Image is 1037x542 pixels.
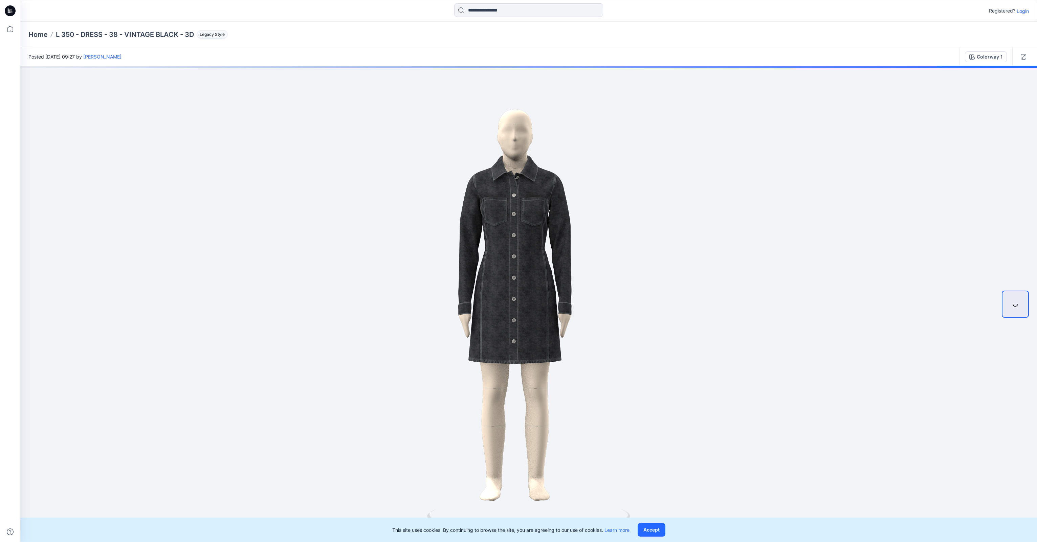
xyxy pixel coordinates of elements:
[1017,7,1029,15] p: Login
[194,30,228,39] button: Legacy Style
[989,7,1015,15] p: Registered?
[965,51,1007,62] button: Colorway 1
[977,53,1002,61] div: Colorway 1
[83,54,122,60] a: [PERSON_NAME]
[28,30,48,39] a: Home
[56,30,194,39] p: L 350 - DRESS - 38 - VINTAGE BLACK - 3D
[392,526,630,534] p: This site uses cookies. By continuing to browse the site, you are agreeing to our use of cookies.
[638,523,665,537] button: Accept
[604,527,630,533] a: Learn more
[197,30,228,39] span: Legacy Style
[28,53,122,60] span: Posted [DATE] 09:27 by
